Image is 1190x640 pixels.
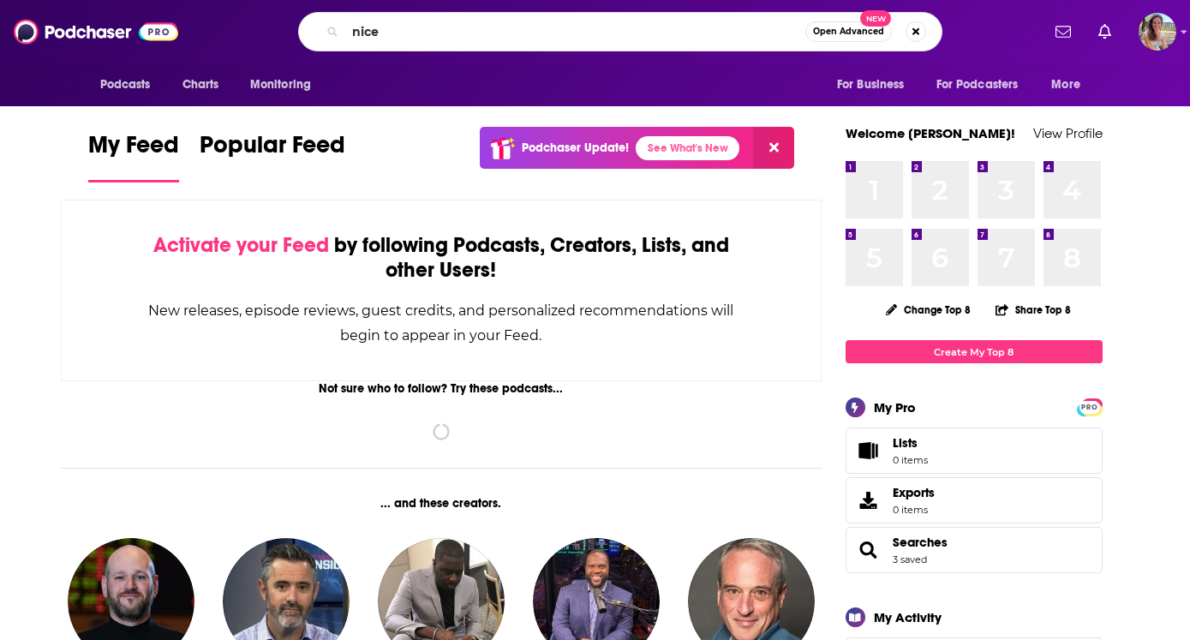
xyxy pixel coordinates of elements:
span: Lists [893,435,928,451]
button: open menu [1039,69,1102,101]
button: Show profile menu [1139,13,1176,51]
span: Activate your Feed [153,232,329,258]
span: Logged in as ashtonwikstrom [1139,13,1176,51]
a: Searches [852,538,886,562]
button: Share Top 8 [995,293,1072,326]
button: Open AdvancedNew [805,21,892,42]
span: 0 items [893,504,935,516]
button: open menu [825,69,926,101]
button: open menu [925,69,1043,101]
div: Search podcasts, credits, & more... [298,12,942,51]
a: Welcome [PERSON_NAME]! [846,125,1015,141]
a: Show notifications dropdown [1091,17,1118,46]
div: My Pro [874,399,916,416]
a: PRO [1079,400,1100,413]
a: Show notifications dropdown [1049,17,1078,46]
img: Podchaser - Follow, Share and Rate Podcasts [14,15,178,48]
div: Not sure who to follow? Try these podcasts... [61,381,822,396]
a: Searches [893,535,948,550]
span: Podcasts [100,73,151,97]
p: Podchaser Update! [522,141,629,155]
a: Popular Feed [200,130,345,182]
div: ... and these creators. [61,496,822,511]
button: open menu [238,69,333,101]
span: My Feed [88,130,179,170]
span: New [860,10,891,27]
a: Create My Top 8 [846,340,1103,363]
span: Open Advanced [813,27,884,36]
input: Search podcasts, credits, & more... [345,18,805,45]
span: Lists [893,435,918,451]
span: Exports [893,485,935,500]
span: More [1051,73,1080,97]
a: Exports [846,477,1103,523]
span: For Podcasters [936,73,1019,97]
a: My Feed [88,130,179,182]
a: View Profile [1033,125,1103,141]
div: My Activity [874,609,942,625]
span: Lists [852,439,886,463]
span: 0 items [893,454,928,466]
span: Charts [182,73,219,97]
img: User Profile [1139,13,1176,51]
a: See What's New [636,136,739,160]
button: Change Top 8 [876,299,982,320]
span: For Business [837,73,905,97]
a: Lists [846,428,1103,474]
span: PRO [1079,401,1100,414]
button: open menu [88,69,173,101]
span: Popular Feed [200,130,345,170]
span: Exports [852,488,886,512]
a: Charts [171,69,230,101]
span: Searches [846,527,1103,573]
a: 3 saved [893,553,927,565]
div: by following Podcasts, Creators, Lists, and other Users! [147,233,736,283]
span: Monitoring [250,73,311,97]
div: New releases, episode reviews, guest credits, and personalized recommendations will begin to appe... [147,298,736,348]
